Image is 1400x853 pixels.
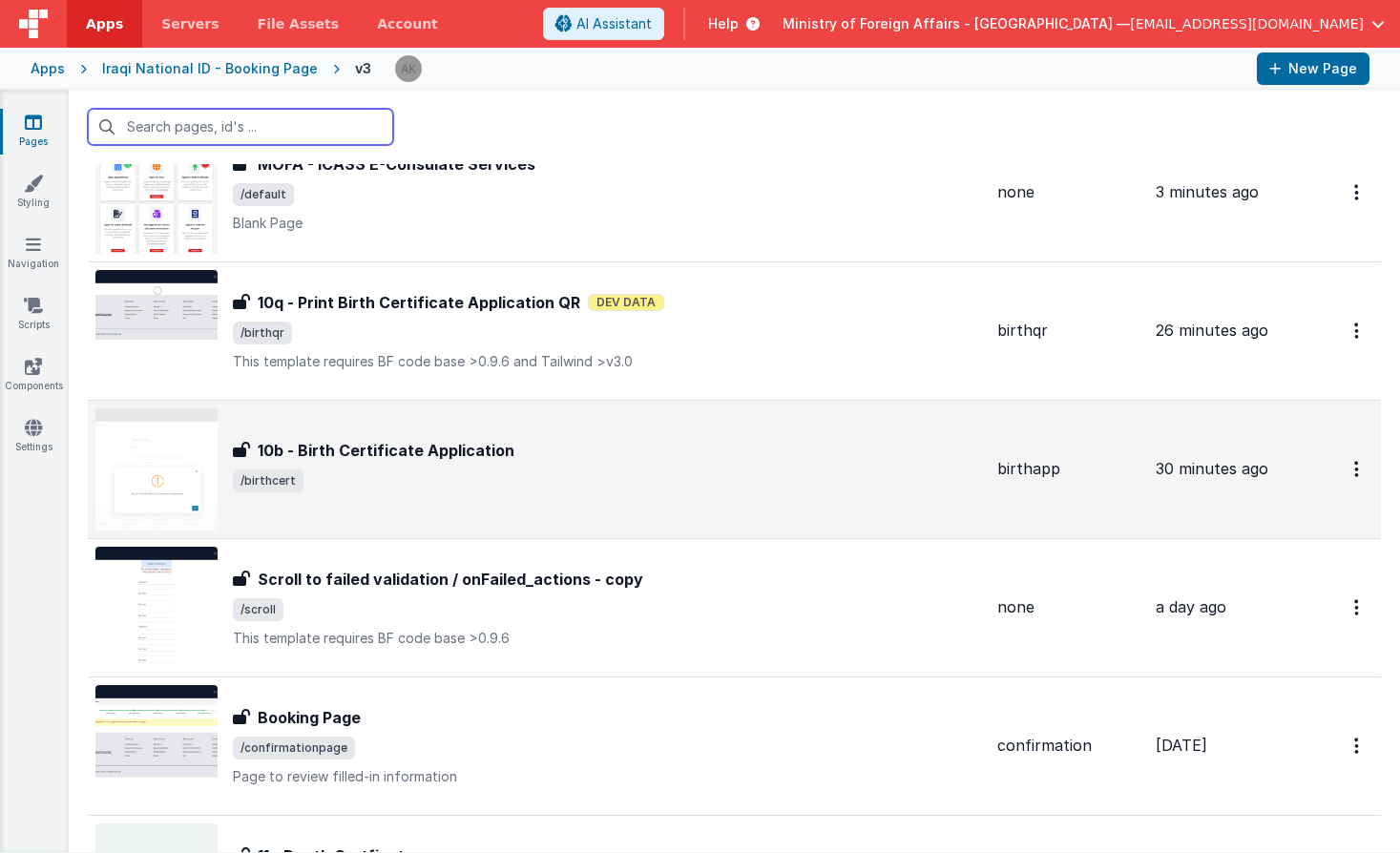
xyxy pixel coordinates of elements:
[1343,449,1373,489] button: Options
[1156,321,1268,340] span: 26 minutes ago
[258,568,643,591] h3: Scroll to failed validation / onFailed_actions - copy
[783,14,1385,33] button: Ministry of Foreign Affairs - [GEOGRAPHIC_DATA] — [EMAIL_ADDRESS][DOMAIN_NAME]
[576,14,652,33] span: AI Assistant
[355,59,379,78] div: v3
[1156,736,1207,755] span: [DATE]
[233,737,355,759] span: /confirmationpage
[1130,14,1364,33] span: [EMAIL_ADDRESS][DOMAIN_NAME]
[1343,726,1373,765] button: Options
[588,294,664,311] span: Dev Data
[258,14,340,33] span: File Assets
[233,629,982,648] p: This template requires BF code base >0.9.6
[102,59,318,78] div: Iraqi National ID - Booking Page
[233,767,982,786] p: Page to review filled-in information
[233,322,292,344] span: /birthqr
[233,469,303,492] span: /birthcert
[543,8,664,40] button: AI Assistant
[233,183,294,206] span: /default
[1343,311,1373,350] button: Options
[88,109,393,145] input: Search pages, id's ...
[233,214,982,233] p: Blank Page
[1156,182,1259,201] span: 3 minutes ago
[708,14,739,33] span: Help
[997,458,1140,480] div: birthapp
[1156,597,1226,616] span: a day ago
[258,706,361,729] h3: Booking Page
[233,598,283,621] span: /scroll
[997,596,1140,618] div: none
[997,181,1140,203] div: none
[1257,52,1369,85] button: New Page
[1343,173,1373,212] button: Options
[161,14,219,33] span: Servers
[233,352,982,371] p: This template requires BF code base >0.9.6 and Tailwind >v3.0
[1343,588,1373,627] button: Options
[395,55,422,82] img: 1f6063d0be199a6b217d3045d703aa70
[31,59,65,78] div: Apps
[258,439,514,462] h3: 10b - Birth Certificate Application
[997,320,1140,342] div: birthqr
[86,14,123,33] span: Apps
[997,735,1140,757] div: confirmation
[1156,459,1268,478] span: 30 minutes ago
[258,291,580,314] h3: 10q - Print Birth Certificate Application QR
[783,14,1130,33] span: Ministry of Foreign Affairs - [GEOGRAPHIC_DATA] —
[258,153,535,176] h3: MOFA - ICASS E-Consulate Services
